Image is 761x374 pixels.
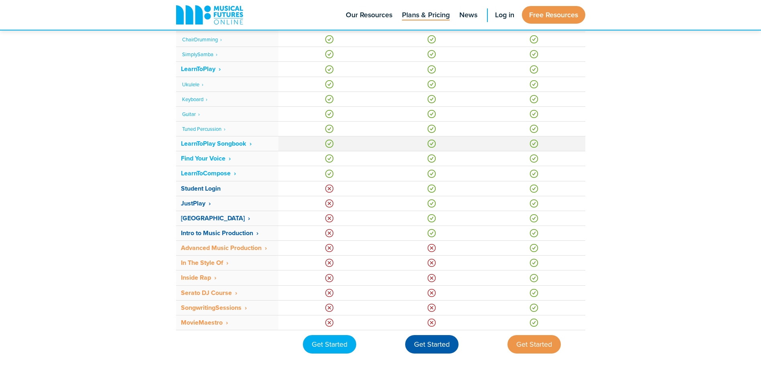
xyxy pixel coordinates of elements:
img: No [325,244,333,252]
a: Inside Rap ‎ › [181,274,216,281]
a: Serato DJ Course ‎ › [181,289,237,297]
strong: Inside Rap ‎ › [181,273,216,282]
img: Yes [530,319,538,327]
span: News [459,10,477,20]
img: Yes [428,199,436,207]
strong: MovieMaestro ‎ › [181,318,228,327]
a: SongwritingSessions ‎ › [181,304,247,311]
img: Yes [530,125,538,133]
img: No [325,185,333,193]
img: Yes [428,170,436,178]
img: Yes [530,65,538,73]
img: Yes [428,95,436,103]
img: Yes [530,50,538,58]
img: No [325,214,333,222]
img: No [428,274,436,282]
img: Yes [325,35,333,43]
img: No [325,304,333,312]
a: Free Resources [522,6,585,24]
td: ‎‏‏‎ ‎ [176,122,278,136]
img: No [428,319,436,327]
span: Log in [495,10,514,20]
a: Tuned Percussion ‎ › [182,125,225,132]
td: ‎‏‏‎ ‎ [176,106,278,121]
div: Get Started [507,335,561,354]
img: Yes [325,65,333,73]
img: Yes [530,214,538,222]
img: Yes [428,35,436,43]
strong: LearnToCompose ‎ › [181,169,236,178]
a: Keyboard ‎ › [182,96,207,103]
img: Yes [325,125,333,133]
img: Yes [325,80,333,88]
a: Find Your Voice ‎ › [181,155,231,162]
strong: [GEOGRAPHIC_DATA] ‎ › [181,213,250,223]
img: Yes [428,214,436,222]
img: Yes [530,185,538,193]
a: JustPlay ‎ › [181,200,211,207]
a: [GEOGRAPHIC_DATA] ‎ › [181,215,250,222]
img: Yes [530,199,538,207]
a: MovieMaestro ‎ › [181,319,228,326]
img: Yes [530,304,538,312]
a: Guitar ‎ › [182,110,200,118]
img: Yes [530,80,538,88]
img: Yes [428,185,436,193]
a: LearnToCompose ‎ › [181,170,236,177]
img: Yes [530,140,538,148]
img: No [428,289,436,297]
font: Student Login [181,184,221,193]
img: Yes [428,65,436,73]
a: Ukulele ‎ › [182,81,203,88]
img: Yes [530,289,538,297]
a: LearnToPlay Songbook ‎ › [181,140,252,147]
img: Yes [325,170,333,178]
strong: Intro to Music Production ‎ › [181,228,258,238]
img: No [428,304,436,312]
strong: Advanced Music Production ‎ › [181,243,267,252]
img: Yes [325,50,333,58]
a: LearnToPlay ‎ › [181,65,221,73]
div: Get Started [303,335,356,354]
img: Yes [428,80,436,88]
img: No [325,319,333,327]
img: Yes [530,259,538,267]
img: Yes [428,154,436,163]
img: No [428,244,436,252]
img: No [325,229,333,237]
a: In The Style Of ‎ › [181,259,228,266]
img: Yes [325,95,333,103]
span: Plans & Pricing [402,10,450,20]
span: Our Resources [346,10,392,20]
img: Yes [530,170,538,178]
strong: Find Your Voice ‎ › [181,154,231,163]
img: Yes [325,154,333,163]
td: ‎‏‏‎ ‎ [176,91,278,106]
img: Yes [530,154,538,163]
img: Yes [325,140,333,148]
img: Yes [428,125,436,133]
img: No [325,289,333,297]
a: SimplySamba ‎ › [182,51,217,58]
td: ‎‏‏‎ ‎ [176,47,278,62]
img: Yes [325,110,333,118]
img: No [325,274,333,282]
strong: SongwritingSessions ‎ › [181,303,247,312]
a: ChairDrumming ‎ › [182,36,222,43]
strong: LearnToPlay ‎ › [181,64,221,73]
div: Get Started [405,335,459,354]
img: Yes [428,229,436,237]
img: No [325,199,333,207]
strong: In The Style Of ‎ › [181,258,228,267]
img: Yes [530,274,538,282]
img: Yes [428,110,436,118]
img: Yes [530,229,538,237]
a: Intro to Music Production ‎ › [181,230,258,237]
img: Yes [530,110,538,118]
img: Yes [428,50,436,58]
a: Advanced Music Production ‎ › [181,244,267,252]
img: No [428,259,436,267]
td: ‎‏‏‎ ‎ [176,32,278,47]
img: Yes [530,95,538,103]
strong: JustPlay ‎ › [181,199,211,208]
